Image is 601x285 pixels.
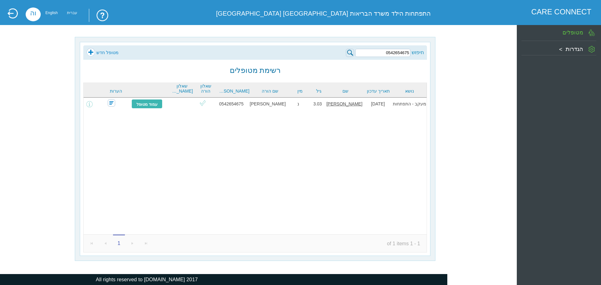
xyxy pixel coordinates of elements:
[566,46,583,52] label: הגדרות
[588,46,595,53] img: SettingGIcon.png
[102,89,131,94] a: הערות
[588,29,595,36] img: PatientGIcon.png
[206,8,431,19] div: התפתחות הילד משרד הבריאות [GEOGRAPHIC_DATA] [GEOGRAPHIC_DATA]
[366,89,391,94] a: תאריך עדכון
[89,9,109,22] img: trainingUsingSystem.png
[140,237,152,250] a: Go to the last page
[26,8,41,21] div: וה
[196,84,215,94] a: שאלון הורה
[380,237,427,250] span: 1 - 1 of 1 items
[218,89,249,94] a: [PERSON_NAME]
[108,99,115,107] img: SecretaryNoComment.png
[287,98,310,110] td: נ
[412,49,424,55] h4: חיפוש
[113,235,125,250] span: 1
[172,84,193,94] a: שאלון [PERSON_NAME]
[249,98,287,110] td: [PERSON_NAME]
[326,101,362,106] u: [PERSON_NAME]
[394,89,425,94] a: נושא
[199,99,207,107] img: ViO.png
[313,89,325,94] a: גיל
[562,29,583,36] label: מטופלים
[45,12,58,14] div: English
[346,49,354,57] img: searchPIcn.png
[290,89,310,94] a: מין
[67,12,77,14] div: עברית
[131,99,163,109] a: עמוד מטופל
[531,8,591,16] div: CARE CONNECT
[214,98,249,110] td: 0542654675
[99,237,112,250] a: Go to the previous page
[328,89,363,94] a: שם
[86,48,119,57] a: מטופל חדש
[392,98,427,110] td: מעקב - התפתחות
[253,89,287,94] a: שם הורה
[230,66,281,75] h2: רשימת מטופלים
[85,237,98,250] a: Go to the first page
[363,98,392,110] td: [DATE]
[126,237,139,250] a: Go to the next page
[310,98,325,110] td: 3.03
